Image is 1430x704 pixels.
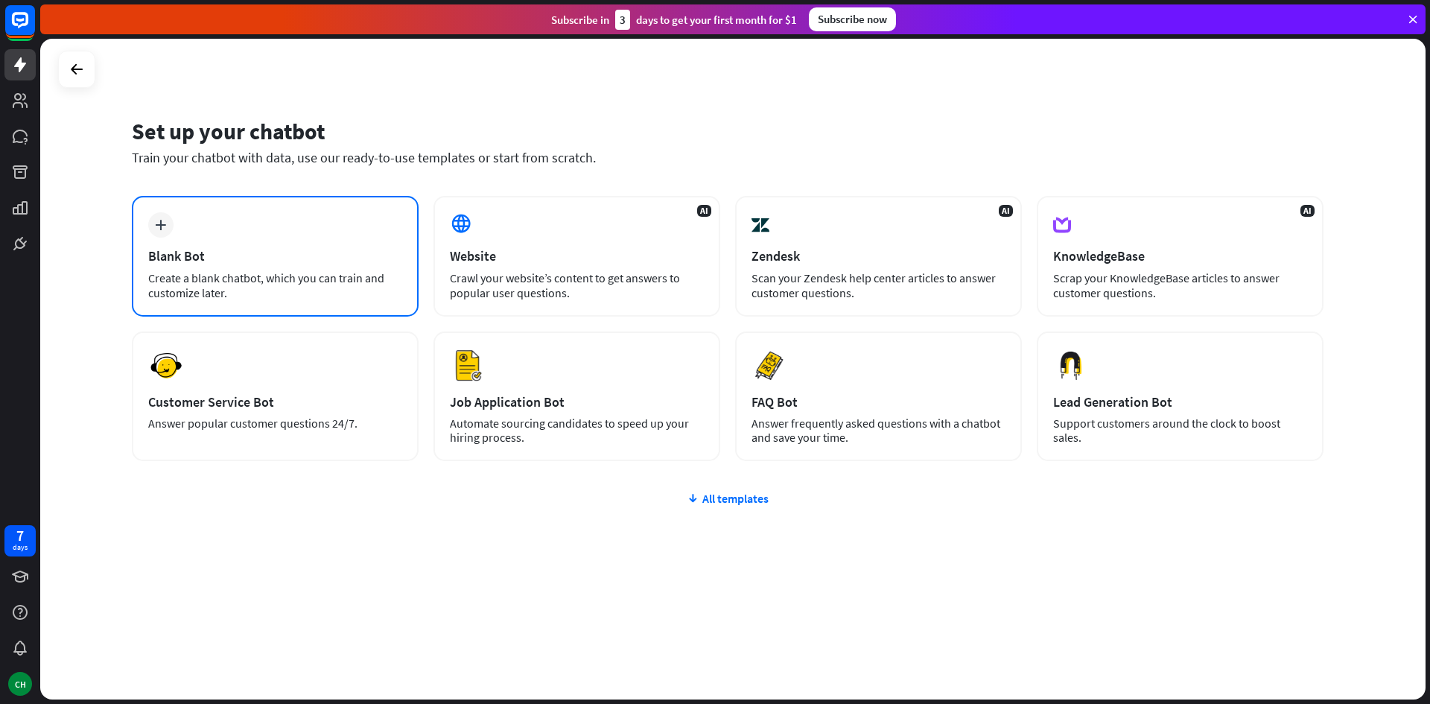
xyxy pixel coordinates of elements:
[450,416,704,445] div: Automate sourcing candidates to speed up your hiring process.
[450,270,704,300] div: Crawl your website’s content to get answers to popular user questions.
[1053,393,1307,410] div: Lead Generation Bot
[148,247,402,264] div: Blank Bot
[450,393,704,410] div: Job Application Bot
[751,247,1005,264] div: Zendesk
[615,10,630,30] div: 3
[8,672,32,696] div: CH
[751,393,1005,410] div: FAQ Bot
[450,247,704,264] div: Website
[4,525,36,556] a: 7 days
[12,6,57,51] button: Open LiveChat chat widget
[1300,205,1315,217] span: AI
[148,270,402,300] div: Create a blank chatbot, which you can train and customize later.
[13,542,28,553] div: days
[751,270,1005,300] div: Scan your Zendesk help center articles to answer customer questions.
[132,117,1323,145] div: Set up your chatbot
[16,529,24,542] div: 7
[809,7,896,31] div: Subscribe now
[148,416,402,431] div: Answer popular customer questions 24/7.
[1053,247,1307,264] div: KnowledgeBase
[697,205,711,217] span: AI
[1053,416,1307,445] div: Support customers around the clock to boost sales.
[132,491,1323,506] div: All templates
[148,393,402,410] div: Customer Service Bot
[155,220,166,230] i: plus
[999,205,1013,217] span: AI
[751,416,1005,445] div: Answer frequently asked questions with a chatbot and save your time.
[551,10,797,30] div: Subscribe in days to get your first month for $1
[1053,270,1307,300] div: Scrap your KnowledgeBase articles to answer customer questions.
[132,149,1323,166] div: Train your chatbot with data, use our ready-to-use templates or start from scratch.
